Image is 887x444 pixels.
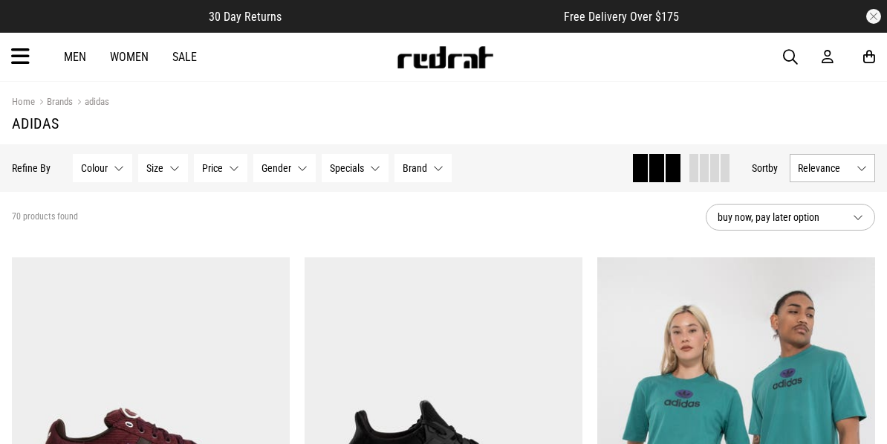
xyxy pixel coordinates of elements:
[209,10,282,24] span: 30 Day Returns
[768,162,778,174] span: by
[261,162,291,174] span: Gender
[172,50,197,64] a: Sale
[322,154,389,182] button: Specials
[12,96,35,107] a: Home
[798,162,851,174] span: Relevance
[403,162,427,174] span: Brand
[138,154,188,182] button: Size
[35,96,73,110] a: Brands
[12,211,78,223] span: 70 products found
[81,162,108,174] span: Colour
[64,50,86,64] a: Men
[194,154,247,182] button: Price
[12,115,875,132] h1: adidas
[396,46,494,68] img: Redrat logo
[311,9,534,24] iframe: Customer reviews powered by Trustpilot
[202,162,223,174] span: Price
[706,204,875,231] button: buy now, pay later option
[110,50,149,64] a: Women
[564,10,679,24] span: Free Delivery Over $175
[73,154,132,182] button: Colour
[330,162,364,174] span: Specials
[253,154,316,182] button: Gender
[12,162,51,174] p: Refine By
[394,154,452,182] button: Brand
[752,159,778,177] button: Sortby
[73,96,109,110] a: adidas
[790,154,875,182] button: Relevance
[718,208,841,226] span: buy now, pay later option
[146,162,163,174] span: Size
